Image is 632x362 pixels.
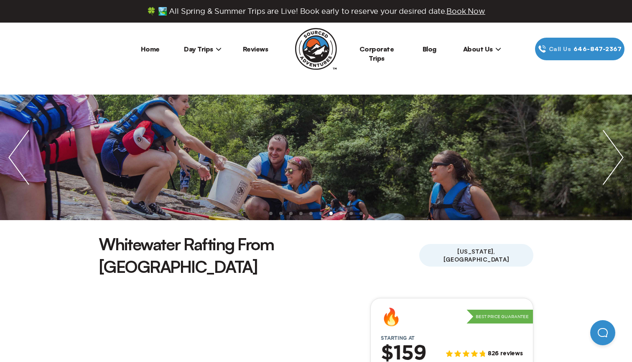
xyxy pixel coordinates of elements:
[289,212,293,215] li: slide item 3
[299,212,303,215] li: slide item 4
[535,38,624,60] a: Call Us646‍-847‍-2367
[359,212,363,215] li: slide item 10
[371,335,425,341] span: Starting at
[329,212,333,215] li: slide item 7
[423,45,436,53] a: Blog
[339,212,343,215] li: slide item 8
[243,45,268,53] a: Reviews
[279,212,283,215] li: slide item 2
[309,212,313,215] li: slide item 5
[99,233,419,278] h1: Whitewater Rafting From [GEOGRAPHIC_DATA]
[419,244,533,267] span: [US_STATE], [GEOGRAPHIC_DATA]
[446,7,485,15] span: Book Now
[488,350,523,357] span: 826 reviews
[184,45,222,53] span: Day Trips
[295,28,337,70] img: Sourced Adventures company logo
[466,310,533,324] p: Best Price Guarantee
[359,45,394,62] a: Corporate Trips
[141,45,160,53] a: Home
[546,44,573,54] span: Call Us
[463,45,501,53] span: About Us
[573,44,622,54] span: 646‍-847‍-2367
[349,212,353,215] li: slide item 9
[594,95,632,220] img: next slide / item
[147,7,485,16] span: 🍀 🏞️ All Spring & Summer Trips are Live! Book early to reserve your desired date.
[590,320,615,345] iframe: Help Scout Beacon - Open
[269,212,273,215] li: slide item 1
[381,308,402,325] div: 🔥
[319,212,323,215] li: slide item 6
